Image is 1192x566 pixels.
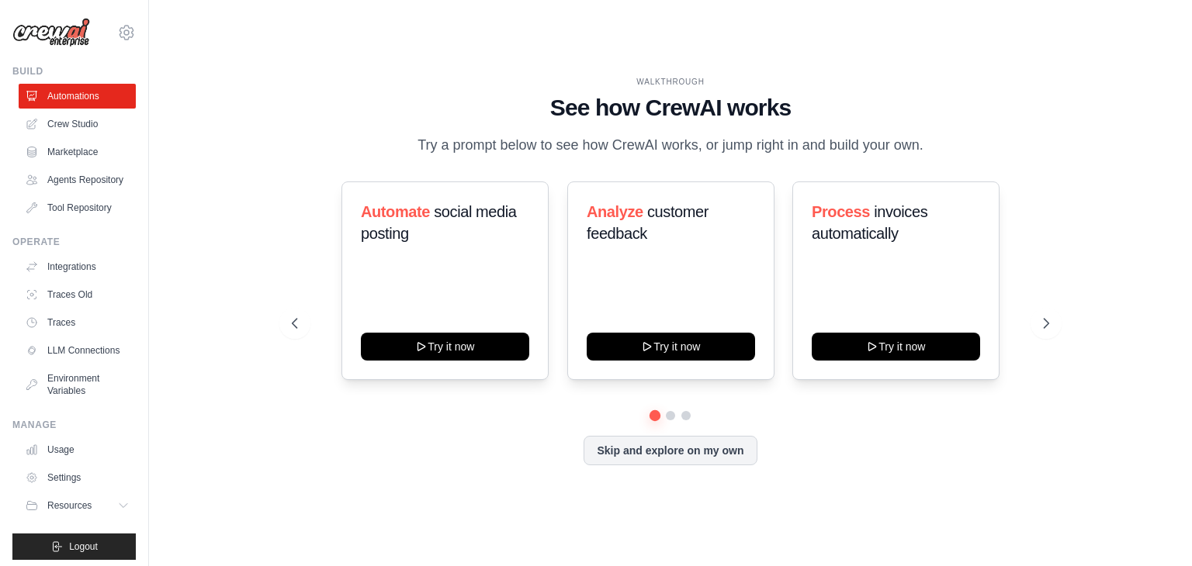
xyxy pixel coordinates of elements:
a: Crew Studio [19,112,136,136]
img: Logo [12,18,90,47]
a: Traces [19,310,136,335]
span: Resources [47,499,92,512]
span: social media posting [361,203,517,242]
a: Environment Variables [19,366,136,403]
a: Automations [19,84,136,109]
a: Integrations [19,254,136,279]
a: Agents Repository [19,167,136,192]
button: Try it now [361,333,529,361]
button: Try it now [812,333,980,361]
span: Automate [361,203,430,220]
a: Usage [19,437,136,462]
a: Marketplace [19,140,136,164]
a: Settings [19,465,136,490]
div: Operate [12,236,136,248]
button: Try it now [587,333,755,361]
span: Analyze [587,203,643,220]
div: Manage [12,419,136,431]
p: Try a prompt below to see how CrewAI works, or jump right in and build your own. [410,134,931,157]
h1: See how CrewAI works [292,94,1049,122]
button: Resources [19,493,136,518]
button: Skip and explore on my own [584,436,757,465]
div: Build [12,65,136,78]
span: Logout [69,540,98,553]
a: Traces Old [19,282,136,307]
a: Tool Repository [19,195,136,220]
a: LLM Connections [19,338,136,363]
div: WALKTHROUGH [292,76,1049,88]
button: Logout [12,533,136,560]
span: customer feedback [587,203,709,242]
iframe: Chat Widget [1114,492,1192,566]
span: Process [812,203,870,220]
